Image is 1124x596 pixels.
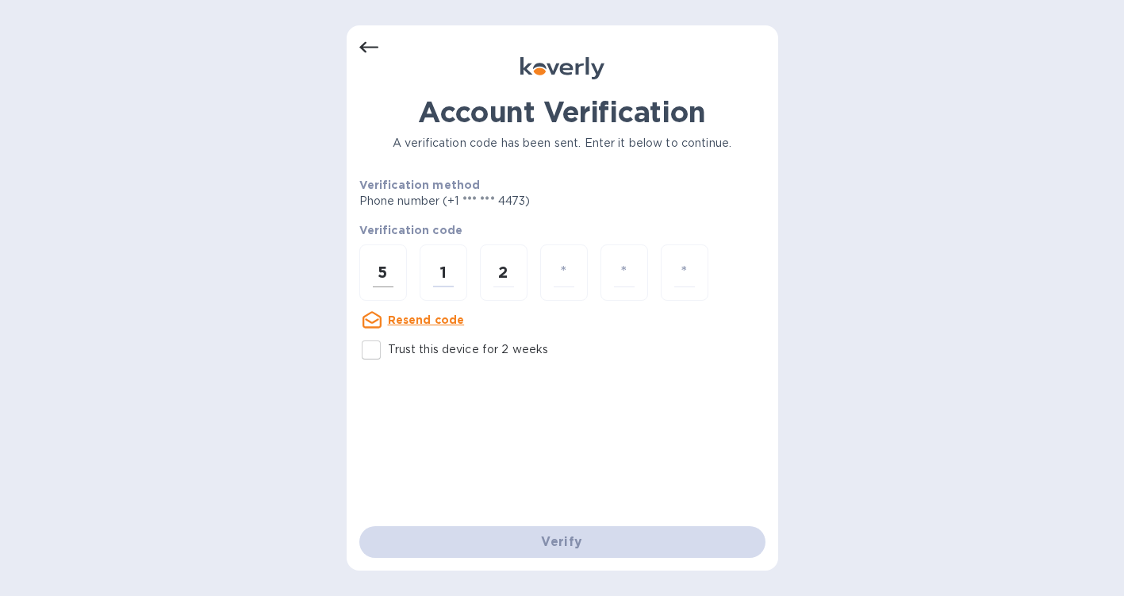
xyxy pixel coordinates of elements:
h1: Account Verification [359,95,765,129]
p: Phone number (+1 *** *** 4473) [359,193,652,210]
u: Resend code [388,313,465,326]
b: Verification method [359,179,481,191]
p: Trust this device for 2 weeks [388,341,549,358]
p: A verification code has been sent. Enter it below to continue. [359,135,765,152]
p: Verification code [359,222,765,238]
